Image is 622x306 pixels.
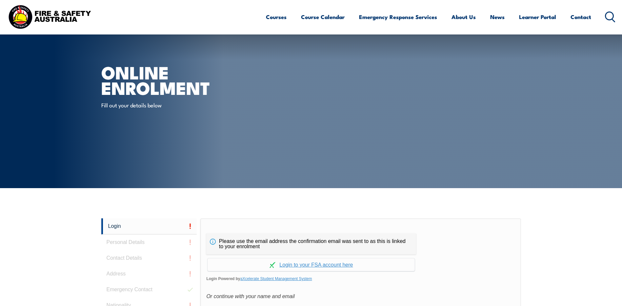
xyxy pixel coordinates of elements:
a: Contact [571,8,591,26]
p: Fill out your details below [101,101,221,109]
a: Emergency Response Services [359,8,437,26]
a: About Us [451,8,476,26]
div: Or continue with your name and email [206,292,515,301]
a: Courses [266,8,287,26]
img: Log in withaxcelerate [270,262,275,268]
a: News [490,8,505,26]
h1: Online Enrolment [101,64,263,95]
a: Learner Portal [519,8,556,26]
a: aXcelerate Student Management System [240,276,312,281]
a: Course Calendar [301,8,345,26]
a: Login [101,218,197,234]
span: Login Powered by [206,274,515,284]
div: Please use the email address the confirmation email was sent to as this is linked to your enrolment [206,233,416,254]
